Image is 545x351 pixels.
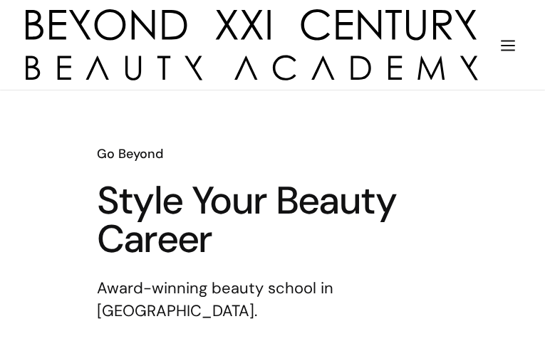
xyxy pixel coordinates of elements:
p: Award-winning beauty school in [GEOGRAPHIC_DATA]. [97,277,449,323]
a: home [19,9,478,80]
h1: Style Your Beauty Career [97,182,449,258]
img: beyond 21st century beauty academy logo [26,9,478,80]
h6: Go Beyond [97,145,449,163]
div: menu [489,26,526,64]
